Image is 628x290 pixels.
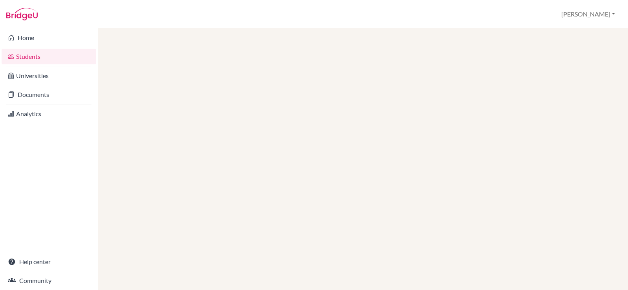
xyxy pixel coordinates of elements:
button: [PERSON_NAME] [558,7,619,22]
img: Bridge-U [6,8,38,20]
a: Help center [2,254,96,270]
a: Universities [2,68,96,84]
a: Community [2,273,96,288]
a: Home [2,30,96,46]
a: Documents [2,87,96,102]
a: Students [2,49,96,64]
a: Analytics [2,106,96,122]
